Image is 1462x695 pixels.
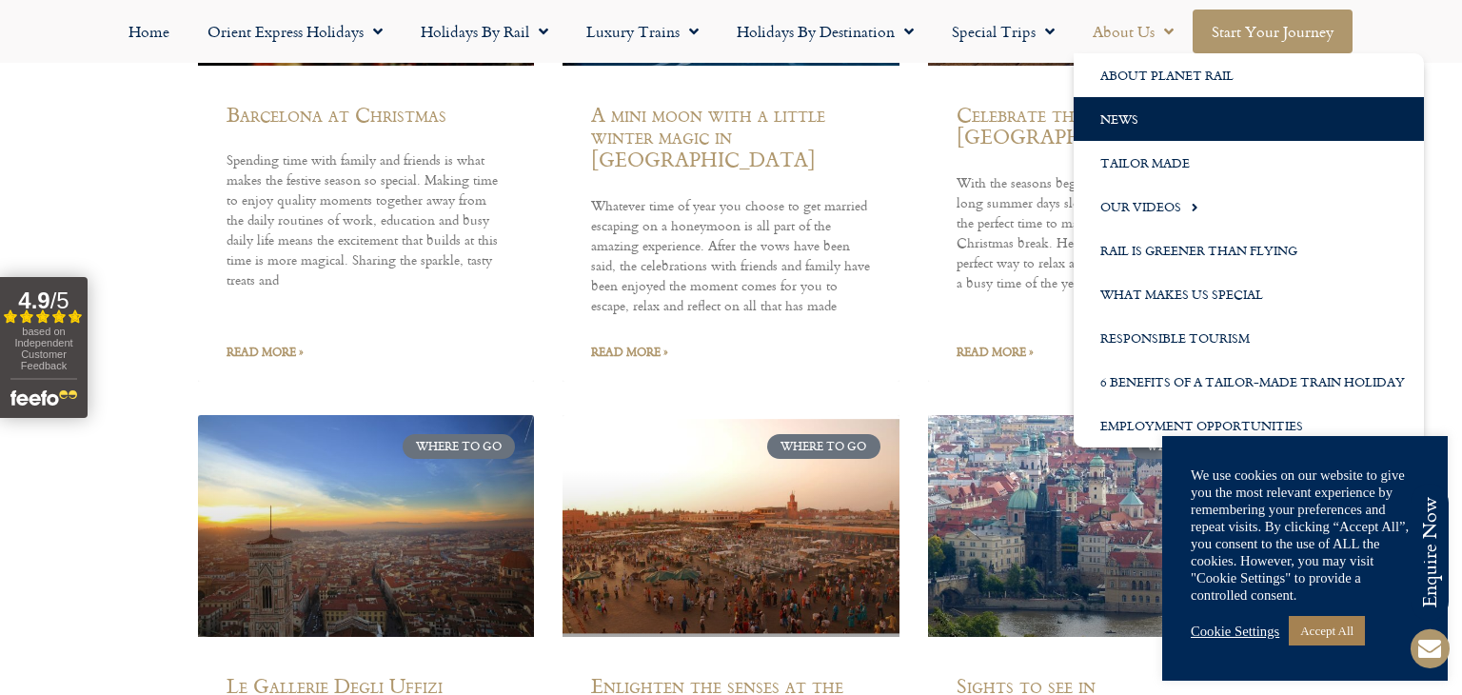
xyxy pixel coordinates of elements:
a: Read more about Celebrate the festive season in Venice [957,341,1034,363]
a: News [1074,97,1424,141]
a: About Us [1074,10,1193,53]
a: A mini moon with a little winter magic in [GEOGRAPHIC_DATA] [591,99,825,174]
p: Whatever time of year you choose to get married escaping on a honeymoon is all part of the amazin... [591,195,870,315]
a: Tailor Made [1074,141,1424,185]
ul: About Us [1074,53,1424,447]
nav: Menu [10,10,1452,53]
a: Read more about Barcelona at Christmas [227,341,304,363]
div: We use cookies on our website to give you the most relevant experience by remembering your prefer... [1191,467,1419,604]
a: Responsible Tourism [1074,316,1424,360]
p: With the seasons beginning to change and the long summer days slowly getting shorter now is the p... [957,172,1235,292]
p: Spending time with family and friends is what makes the festive season so special. Making time to... [227,149,505,289]
a: Cookie Settings [1191,623,1279,640]
a: Holidays by Destination [718,10,933,53]
a: Barcelona at Christmas [227,99,446,129]
a: Celebrate the festive season in [GEOGRAPHIC_DATA] [957,99,1235,152]
div: Where to go [403,434,516,459]
a: What Makes us Special [1074,272,1424,316]
a: Accept All [1289,616,1365,645]
a: Holidays by Rail [402,10,567,53]
div: Where to go [767,434,880,459]
a: Read more about A mini moon with a little winter magic in Montreux [591,341,668,363]
a: Start your Journey [1193,10,1353,53]
a: Rail is Greener than Flying [1074,228,1424,272]
a: Our Videos [1074,185,1424,228]
a: Special Trips [933,10,1074,53]
a: Luxury Trains [567,10,718,53]
a: About Planet Rail [1074,53,1424,97]
a: Orient Express Holidays [188,10,402,53]
a: 6 Benefits of a Tailor-Made Train Holiday [1074,360,1424,404]
a: Home [109,10,188,53]
a: Employment Opportunities [1074,404,1424,447]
